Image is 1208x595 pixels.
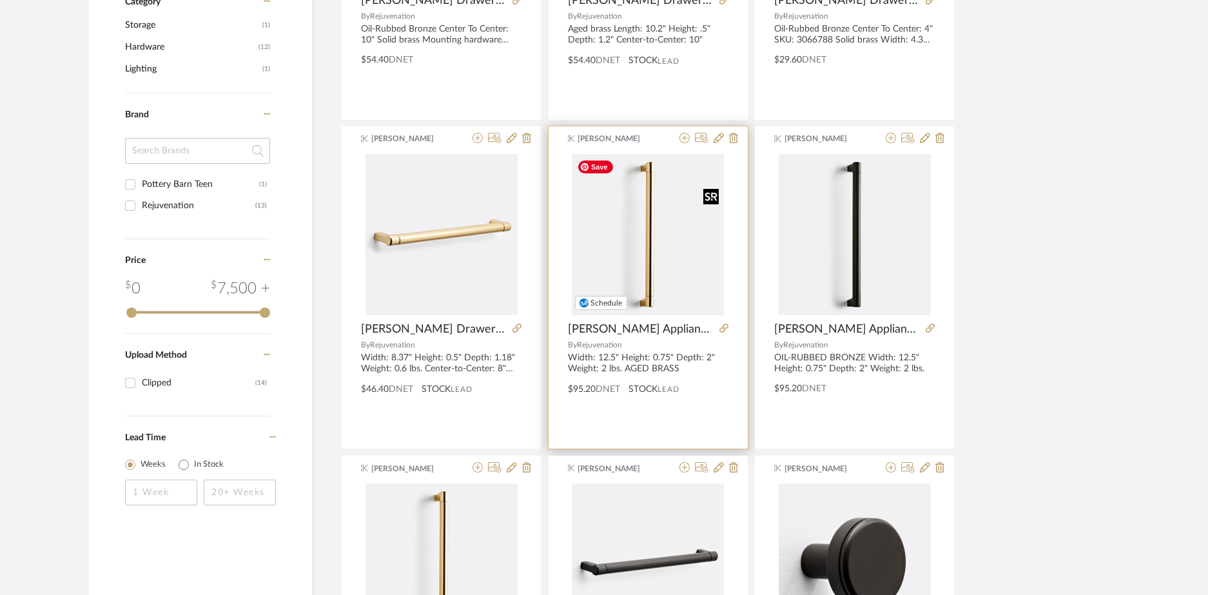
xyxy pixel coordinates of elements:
[596,56,620,65] span: DNET
[784,133,866,144] span: [PERSON_NAME]
[774,384,802,393] span: $95.20
[658,57,679,66] span: Lead
[774,24,935,46] div: Oil-Rubbed Bronze Center To Center: 4" SKU: 3066788 Solid brass Width: 4.37" Height: 0.5" Depth: ...
[255,195,267,216] div: (13)
[774,55,802,64] span: $29.60
[575,296,627,310] button: Schedule
[125,480,197,505] input: 1 Week
[361,341,370,349] span: By
[389,385,413,394] span: DNET
[259,174,267,195] div: (1)
[568,12,577,20] span: By
[568,154,728,315] div: 0
[370,12,415,20] span: Rejuvenation
[774,353,935,375] div: OIL-RUBBED BRONZE Width: 12.5" Height: 0.75" Depth: 2" Weight: 2 lbs.
[577,341,622,349] span: Rejuvenation
[361,322,507,337] span: [PERSON_NAME] Drawer Pull Aged Brass 8"
[578,463,659,474] span: [PERSON_NAME]
[779,154,931,315] img: Blair Appliance Pull 12" oil-rubbed bronze
[194,458,224,471] label: In Stock
[568,56,596,65] span: $54.40
[802,384,826,393] span: DNET
[774,341,783,349] span: By
[142,195,255,216] div: Rejuvenation
[125,433,166,442] span: Lead Time
[125,277,141,300] div: 0
[784,463,866,474] span: [PERSON_NAME]
[361,55,389,64] span: $54.40
[578,161,613,173] span: Save
[371,463,453,474] span: [PERSON_NAME]
[628,54,658,68] span: STOCK
[628,383,658,396] span: STOCK
[125,110,149,119] span: Brand
[578,133,659,144] span: [PERSON_NAME]
[774,12,783,20] span: By
[262,15,270,35] span: (1)
[658,385,679,394] span: Lead
[211,277,270,300] div: 7,500 +
[262,59,270,79] span: (1)
[783,12,828,20] span: Rejuvenation
[422,383,451,396] span: STOCK
[204,480,276,505] input: 20+ Weeks
[142,373,255,393] div: Clipped
[774,322,921,337] span: [PERSON_NAME] Appliance Pull 12" oil-rubbed bronze
[802,55,826,64] span: DNET
[365,154,518,315] img: Blair Drawer Pull Aged Brass 8"
[361,12,370,20] span: By
[577,12,622,20] span: Rejuvenation
[255,373,267,393] div: (14)
[568,24,728,46] div: Aged brass Length: 10.2" Height: .5" Depth: 1.2" Center-to-Center: 10"
[125,351,187,360] span: Upload Method
[568,353,728,375] div: Width: 12.5" Height: 0.75" Depth: 2" Weight: 2 lbs. AGED BRASS
[590,299,622,307] span: Schedule
[361,385,389,394] span: $46.40
[389,55,413,64] span: DNET
[783,341,828,349] span: Rejuvenation
[142,174,259,195] div: Pottery Barn Teen
[125,256,146,265] span: Price
[141,458,166,471] label: Weeks
[568,341,577,349] span: By
[572,154,724,315] img: Blair Appliance Pull Aged Brass 12"
[125,138,270,164] input: Search Brands
[568,385,596,394] span: $95.20
[258,37,270,57] span: (12)
[125,58,259,80] span: Lighting
[451,385,472,394] span: Lead
[361,24,521,46] div: Oil-Rubbed Bronze Center To Center: 10" Solid brass Mounting hardware included Length: 10.2" Heig...
[125,36,255,58] span: Hardware
[568,322,714,337] span: [PERSON_NAME] Appliance Pull Aged Brass 12"
[361,353,521,375] div: Width: 8.37" Height: 0.5" Depth: 1.18" Weight: 0.6 lbs. Center-to-Center: 8" AGED BRASS
[125,14,259,36] span: Storage
[370,341,415,349] span: Rejuvenation
[371,133,453,144] span: [PERSON_NAME]
[596,385,620,394] span: DNET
